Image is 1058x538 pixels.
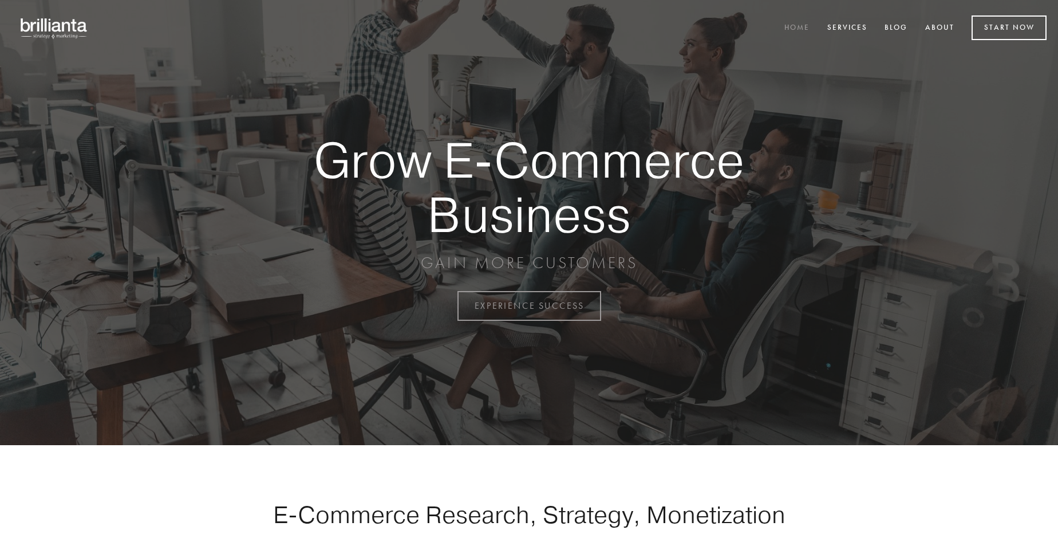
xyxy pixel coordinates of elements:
img: brillianta - research, strategy, marketing [11,11,97,45]
a: EXPERIENCE SUCCESS [457,291,601,321]
a: Services [820,19,875,38]
strong: Grow E-Commerce Business [274,133,784,241]
a: Blog [877,19,915,38]
a: Start Now [972,15,1047,40]
a: About [918,19,962,38]
h1: E-Commerce Research, Strategy, Monetization [237,500,821,529]
p: GAIN MORE CUSTOMERS [274,253,784,273]
a: Home [777,19,817,38]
